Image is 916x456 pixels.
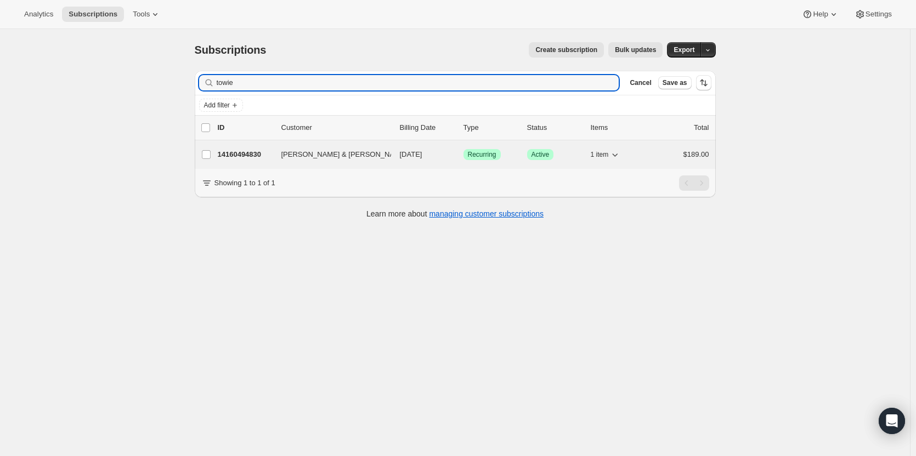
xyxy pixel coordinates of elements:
button: Create subscription [529,42,604,58]
div: IDCustomerBilling DateTypeStatusItemsTotal [218,122,709,133]
button: Sort the results [696,75,711,90]
button: Subscriptions [62,7,124,22]
p: Status [527,122,582,133]
span: Create subscription [535,45,597,54]
button: Analytics [18,7,60,22]
p: Total [694,122,709,133]
button: Settings [848,7,898,22]
span: Export [674,45,694,54]
p: Customer [281,122,391,133]
p: ID [218,122,273,133]
span: Analytics [24,10,53,19]
p: Learn more about [366,208,544,219]
div: 14160494830[PERSON_NAME] & [PERSON_NAME][DATE]SuccessRecurringSuccessActive1 item$189.00 [218,147,709,162]
button: Cancel [625,76,655,89]
span: 1 item [591,150,609,159]
span: Tools [133,10,150,19]
div: Open Intercom Messenger [879,408,905,434]
button: Save as [658,76,692,89]
p: Showing 1 to 1 of 1 [214,178,275,189]
div: Items [591,122,646,133]
nav: Pagination [679,175,709,191]
span: Subscriptions [69,10,117,19]
input: Filter subscribers [217,75,619,90]
span: Subscriptions [195,44,267,56]
span: Save as [663,78,687,87]
button: Export [667,42,701,58]
span: Settings [866,10,892,19]
span: Add filter [204,101,230,110]
button: Add filter [199,99,243,112]
span: Cancel [630,78,651,87]
a: managing customer subscriptions [429,209,544,218]
p: Billing Date [400,122,455,133]
div: Type [463,122,518,133]
span: Recurring [468,150,496,159]
span: $189.00 [683,150,709,158]
span: [PERSON_NAME] & [PERSON_NAME] [281,149,408,160]
button: Tools [126,7,167,22]
span: [DATE] [400,150,422,158]
button: Help [795,7,845,22]
p: 14160494830 [218,149,273,160]
span: Help [813,10,828,19]
button: Bulk updates [608,42,663,58]
button: 1 item [591,147,621,162]
span: Bulk updates [615,45,656,54]
button: [PERSON_NAME] & [PERSON_NAME] [275,146,385,163]
span: Active [531,150,550,159]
